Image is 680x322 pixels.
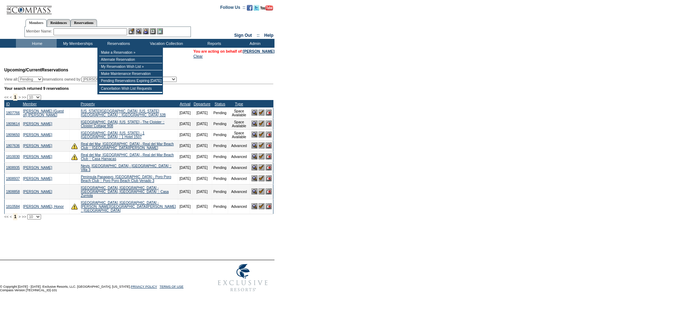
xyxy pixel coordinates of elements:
td: Make Maintenance Reservation [99,70,162,77]
td: Space Available [228,118,250,129]
a: Subscribe to our YouTube Channel [260,7,273,11]
td: Pending [212,184,228,199]
img: View Reservation [251,175,257,181]
a: Type [235,102,243,106]
a: Departure [194,102,210,106]
span: Upcoming/Current [4,68,41,72]
a: [GEOGRAPHIC_DATA], [GEOGRAPHIC_DATA] - [PERSON_NAME][GEOGRAPHIC_DATA][PERSON_NAME] :: [GEOGRAPHIC... [81,201,176,212]
a: Reservations [70,19,97,27]
img: Become our fan on Facebook [247,5,253,11]
a: [PERSON_NAME] [23,144,52,148]
td: Reservations [97,39,138,48]
span: 1 [13,213,18,220]
img: Confirm Reservation [259,203,265,209]
a: Property [81,102,95,106]
a: 1808937 [6,177,20,181]
span: << [4,95,8,99]
td: Pending Reservations Expiring [DATE] [99,77,162,84]
a: [PERSON_NAME] [243,49,274,53]
td: [DATE] [192,162,212,173]
td: Pending [212,199,228,214]
img: b_edit.gif [129,28,135,34]
img: b_calculator.gif [157,28,163,34]
td: [DATE] [178,140,192,151]
td: Space Available [228,129,250,140]
span: Reservations [4,68,68,72]
span: << [4,215,8,219]
div: Your search returned 9 reservations [4,86,273,90]
td: [DATE] [178,151,192,162]
a: Real del Mar, [GEOGRAPHIC_DATA] - Real del Mar Beach Club :: [GEOGRAPHIC_DATA][PERSON_NAME] [81,142,174,150]
img: View Reservation [251,203,257,209]
img: View Reservation [251,131,257,137]
td: Vacation Collection [138,39,193,48]
a: 1807636 [6,144,20,148]
a: Become our fan on Facebook [247,7,253,11]
a: ID [6,102,10,106]
td: My Reservation Wish List » [99,63,162,70]
a: Status [215,102,225,106]
img: Subscribe to our YouTube Channel [260,5,273,11]
td: Cancellation Wish List Requests [99,85,162,92]
div: View all: reservations owned by: [4,77,180,82]
td: [DATE] [192,129,212,140]
span: < [10,95,12,99]
td: Advanced [228,184,250,199]
span: :: [257,33,260,38]
a: TERMS OF USE [160,285,184,288]
img: View Reservation [251,153,257,159]
img: There are insufficient days and/or tokens to cover this reservation [71,154,78,160]
a: Sign Out [234,33,252,38]
span: You are acting on behalf of: [193,49,274,53]
a: [PERSON_NAME] [23,190,52,194]
img: Confirm Reservation [259,110,265,116]
span: > [18,95,21,99]
a: Clear [193,54,203,58]
td: Pending [212,107,228,118]
a: [US_STATE][GEOGRAPHIC_DATA], [US_STATE][GEOGRAPHIC_DATA] :: [GEOGRAPHIC_DATA] 32B [81,109,166,117]
a: 1810584 [6,205,20,209]
td: Make a Reservation » [99,49,162,56]
td: [DATE] [178,129,192,140]
td: Pending [212,162,228,173]
img: View [136,28,142,34]
td: [DATE] [178,118,192,129]
a: 1808858 [6,190,20,194]
span: >> [22,95,26,99]
a: Nevis, [GEOGRAPHIC_DATA] - [GEOGRAPHIC_DATA] :: Villa 3 [81,164,171,172]
a: Real del Mar, [GEOGRAPHIC_DATA] - Real del Mar Beach Club :: Casa Hamacas [81,153,174,161]
img: Cancel Reservation [266,110,272,116]
img: Cancel Reservation [266,153,272,159]
a: [PERSON_NAME] [23,133,52,137]
td: Space Available [228,107,250,118]
a: [GEOGRAPHIC_DATA], [US_STATE] - The Cloister :: Cloister Cottage 908 [81,120,164,128]
a: Member [23,102,36,106]
img: Cancel Reservation [266,142,272,148]
img: Cancel Reservation [266,175,272,181]
a: Follow us on Twitter [254,7,259,11]
img: Reservations [150,28,156,34]
td: Pending [212,151,228,162]
a: [GEOGRAPHIC_DATA], [GEOGRAPHIC_DATA] - [GEOGRAPHIC_DATA], [GEOGRAPHIC_DATA] :: Casa Zurriola [81,186,169,198]
img: Cancel Reservation [266,203,272,209]
a: [PERSON_NAME] [23,166,52,170]
td: [DATE] [178,199,192,214]
td: [DATE] [192,118,212,129]
span: >> [22,215,26,219]
td: Pending [212,173,228,184]
a: [PERSON_NAME] [23,177,52,181]
a: PRIVACY POLICY [131,285,157,288]
img: Confirm Reservation [259,153,265,159]
img: Cancel Reservation [266,121,272,127]
img: Confirm Reservation [259,175,265,181]
div: Member Name: [26,28,53,34]
img: Follow us on Twitter [254,5,259,11]
a: [PERSON_NAME] [23,122,52,126]
a: [PERSON_NAME] (Guest of) [PERSON_NAME] [23,109,64,117]
a: Arrival [180,102,190,106]
td: Pending [212,140,228,151]
a: Help [264,33,273,38]
td: [DATE] [178,162,192,173]
span: > [18,215,21,219]
img: View Reservation [251,164,257,170]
